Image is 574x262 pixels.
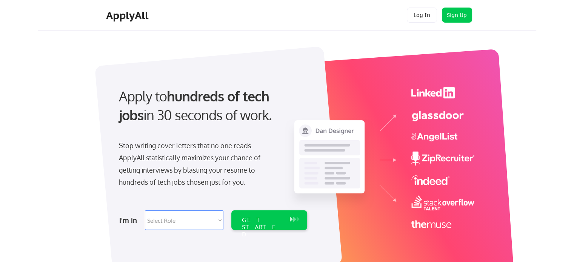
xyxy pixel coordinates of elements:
[442,8,472,23] button: Sign Up
[119,139,274,188] div: Stop writing cover letters that no one reads. ApplyAll statistically maximizes your chance of get...
[106,9,151,22] div: ApplyAll
[407,8,437,23] button: Log In
[119,87,304,125] div: Apply to in 30 seconds of work.
[119,87,272,123] strong: hundreds of tech jobs
[242,216,282,238] div: GET STARTED
[119,214,140,226] div: I'm in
